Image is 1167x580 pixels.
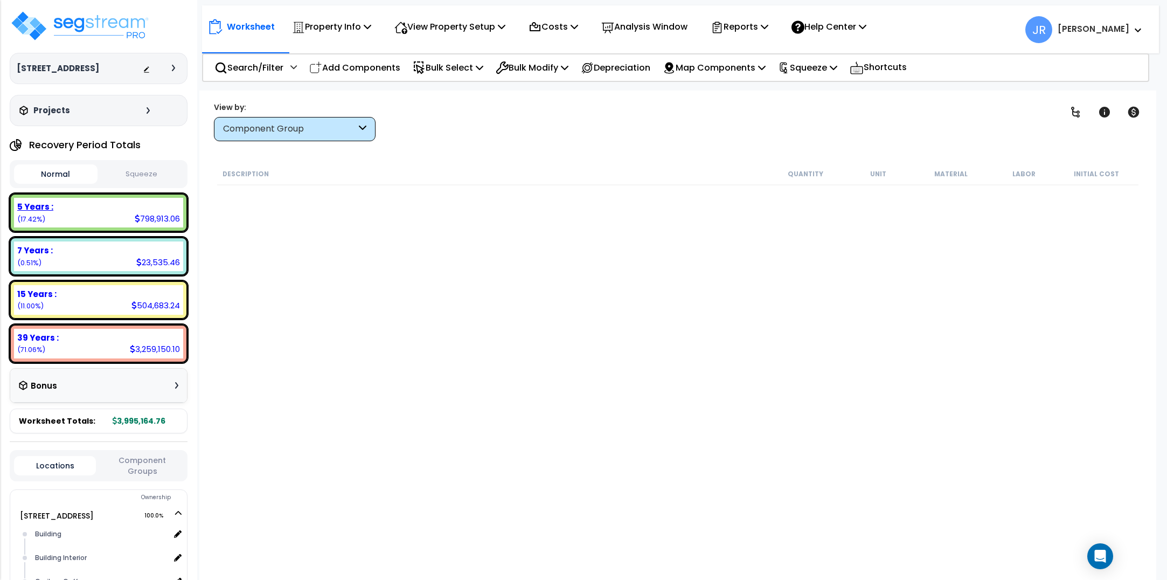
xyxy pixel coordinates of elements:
p: Analysis Window [601,19,687,34]
div: 23,535.46 [136,257,180,268]
p: Add Components [309,60,400,75]
h3: Bonus [31,382,57,391]
button: Squeeze [100,165,184,184]
small: Unit [870,170,886,178]
h3: Projects [33,105,70,116]
p: Depreciation [581,60,650,75]
p: Help Center [791,19,866,34]
div: Add Components [303,55,406,80]
p: Property Info [292,19,371,34]
div: Ownership [32,491,187,504]
p: Shortcuts [850,60,907,75]
small: Description [223,170,269,178]
div: Open Intercom Messenger [1087,543,1113,569]
p: View Property Setup [394,19,505,34]
div: Shortcuts [844,54,913,81]
h3: [STREET_ADDRESS] [17,63,99,74]
small: (11.00%) [17,301,44,310]
div: 504,683.24 [131,300,180,311]
small: (71.06%) [17,345,45,354]
a: [STREET_ADDRESS] 100.0% [20,510,94,521]
p: Bulk Select [413,60,483,75]
button: Locations [14,456,96,475]
span: JR [1025,16,1052,43]
div: 3,259,150.10 [130,343,180,355]
b: 5 Years : [17,201,53,212]
small: (0.51%) [17,258,41,267]
div: Building Interior [32,551,170,564]
p: Search/Filter [214,60,283,75]
button: Component Groups [101,454,183,477]
span: Worksheet Totals: [19,416,95,426]
small: Quantity [788,170,823,178]
p: Reports [711,19,768,34]
div: 798,913.06 [135,213,180,224]
b: 39 Years : [17,332,59,343]
p: Costs [529,19,578,34]
small: (17.42%) [17,215,45,224]
span: 100.0% [144,509,173,522]
button: Normal [14,164,98,184]
b: 15 Years : [17,288,57,300]
b: 3,995,164.76 [113,416,165,426]
small: Labor [1012,170,1036,178]
small: Initial Cost [1074,170,1119,178]
p: Bulk Modify [496,60,568,75]
div: Depreciation [575,55,656,80]
div: View by: [214,102,376,113]
div: Building [32,528,170,541]
p: Worksheet [227,19,275,34]
div: Component Group [223,123,356,135]
h4: Recovery Period Totals [29,140,141,150]
img: logo_pro_r.png [10,10,150,42]
p: Map Components [663,60,766,75]
p: Squeeze [778,60,837,75]
b: 7 Years : [17,245,53,256]
b: [PERSON_NAME] [1058,23,1129,34]
small: Material [934,170,968,178]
